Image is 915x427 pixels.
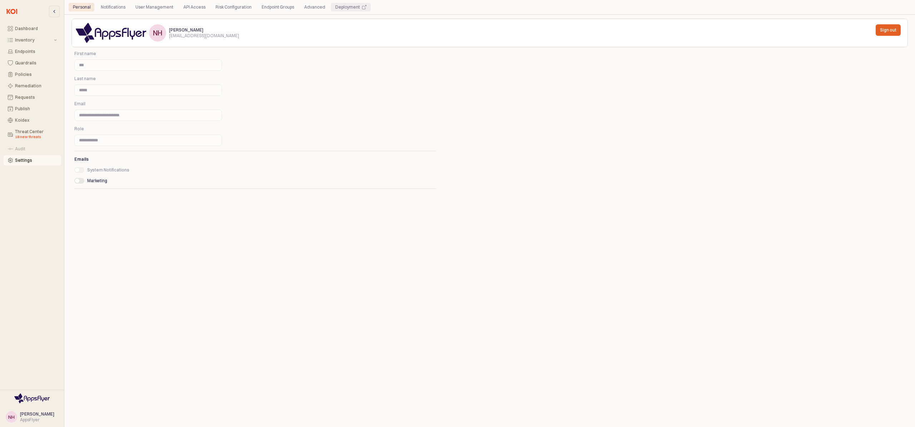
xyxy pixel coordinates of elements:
[262,3,294,11] div: Endpoint Groups
[15,83,57,88] div: Remediation
[4,24,61,34] button: Dashboard
[15,26,57,31] div: Dashboard
[183,3,206,11] div: API Access
[74,126,84,131] span: Role
[4,35,61,45] button: Inventory
[4,127,61,142] button: Threat Center
[74,101,85,106] span: Email
[4,58,61,68] button: Guardrails
[15,72,57,77] div: Policies
[153,29,162,37] div: NH
[74,76,96,81] span: Last name
[15,118,57,123] div: Koidex
[335,3,360,11] div: Deployment
[15,49,57,54] div: Endpoints
[15,129,57,140] div: Threat Center
[69,3,95,11] div: Personal
[131,3,178,11] div: User Management
[15,106,57,111] div: Publish
[880,27,896,33] p: Sign out
[4,144,61,154] button: Audit
[331,3,371,11] div: Deployment
[304,3,325,11] div: Advanced
[216,3,252,11] div: Risk Configuration
[876,24,901,36] button: Sign out
[15,38,53,43] div: Inventory
[73,3,91,11] div: Personal
[8,413,15,421] div: NH
[4,47,61,57] button: Endpoints
[169,33,239,39] div: [EMAIL_ADDRESS][DOMAIN_NAME]
[6,411,17,423] button: NH
[97,3,130,11] div: Notifications
[15,60,57,65] div: Guardrails
[87,178,107,183] span: Marketing
[257,3,298,11] div: Endpoint Groups
[20,411,54,417] span: [PERSON_NAME]
[300,3,330,11] div: Advanced
[101,3,125,11] div: Notifications
[4,92,61,102] button: Requests
[211,3,256,11] div: Risk Configuration
[4,81,61,91] button: Remediation
[179,3,210,11] div: API Access
[15,146,57,151] div: Audit
[15,158,57,163] div: Settings
[74,156,89,162] strong: Emails
[4,69,61,79] button: Policies
[169,27,203,33] span: [PERSON_NAME]
[4,104,61,114] button: Publish
[135,3,173,11] div: User Management
[87,167,129,173] span: System Notifications
[4,155,61,165] button: Settings
[15,95,57,100] div: Requests
[74,51,96,56] span: First name
[20,417,54,423] div: AppsFlyer
[15,134,57,140] div: 18 new threats
[4,115,61,125] button: Koidex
